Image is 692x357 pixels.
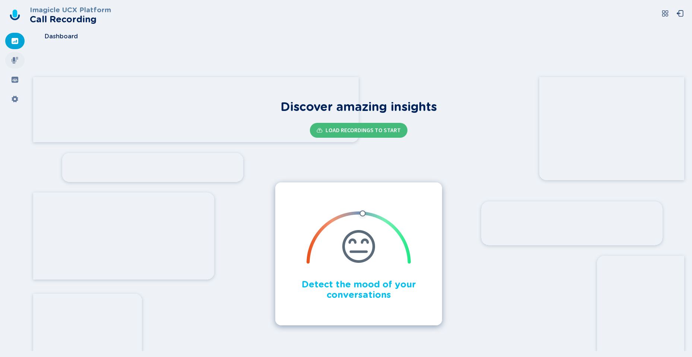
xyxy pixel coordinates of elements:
h2: Detect the mood of your conversations [287,279,430,300]
h3: Imagicle UCX Platform [30,6,111,14]
svg: box-arrow-left [676,10,684,17]
svg: dashboard-filled [11,37,19,45]
div: Groups [5,71,25,88]
span: Dashboard [45,33,78,40]
button: Load Recordings to start [310,123,407,138]
div: Recordings [5,52,25,68]
img: Detect the mood of your conversations [299,208,418,267]
h1: Discover amazing insights [280,100,437,114]
h2: Call Recording [30,14,111,25]
svg: mic-fill [11,57,19,64]
svg: cloud-upload [317,127,323,133]
div: Dashboard [5,33,25,49]
svg: groups-filled [11,76,19,83]
div: Settings [5,91,25,107]
span: Load Recordings to start [326,127,401,133]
